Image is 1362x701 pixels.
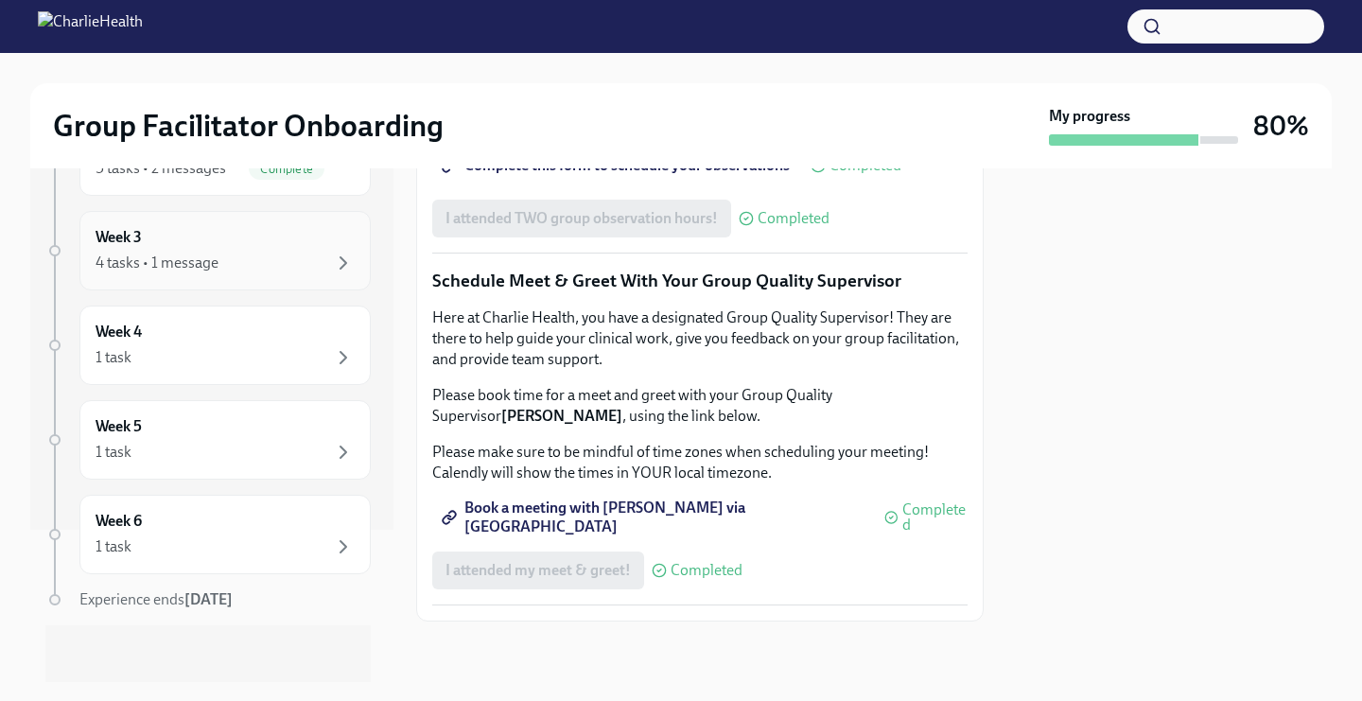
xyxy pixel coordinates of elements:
strong: My progress [1049,106,1130,127]
a: Week 41 task [45,306,371,385]
a: Week 34 tasks • 1 message [45,211,371,290]
span: Complete [249,162,324,176]
div: 4 tasks • 1 message [96,253,218,273]
div: 5 tasks • 2 messages [96,158,226,179]
h2: Group Facilitator Onboarding [53,107,444,145]
h6: Week 4 [96,322,142,342]
span: Book a meeting with [PERSON_NAME] via [GEOGRAPHIC_DATA] [445,508,864,527]
p: Here at Charlie Health, you have a designated Group Quality Supervisor! They are there to help gu... [432,307,968,370]
h6: Week 5 [96,416,142,437]
span: Completed [902,502,968,533]
p: Schedule Meet & Greet With Your Group Quality Supervisor [432,269,968,293]
div: 1 task [96,347,131,368]
p: Please book time for a meet and greet with your Group Quality Supervisor , using the link below. [432,385,968,427]
strong: [PERSON_NAME] [501,407,622,425]
h6: Week 6 [96,511,142,532]
p: Please make sure to be mindful of time zones when scheduling your meeting! Calendly will show the... [432,442,968,483]
div: 1 task [96,536,131,557]
span: Completed [671,563,742,578]
a: Week 51 task [45,400,371,480]
a: Week 61 task [45,495,371,574]
a: Book a meeting with [PERSON_NAME] via [GEOGRAPHIC_DATA] [432,499,877,536]
h6: Week 3 [96,227,142,248]
span: Completed [758,211,829,226]
span: Completed [829,158,901,173]
span: Experience ends [79,590,233,608]
strong: [DATE] [184,590,233,608]
div: 1 task [96,442,131,463]
h3: 80% [1253,109,1309,143]
img: CharlieHealth [38,11,143,42]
